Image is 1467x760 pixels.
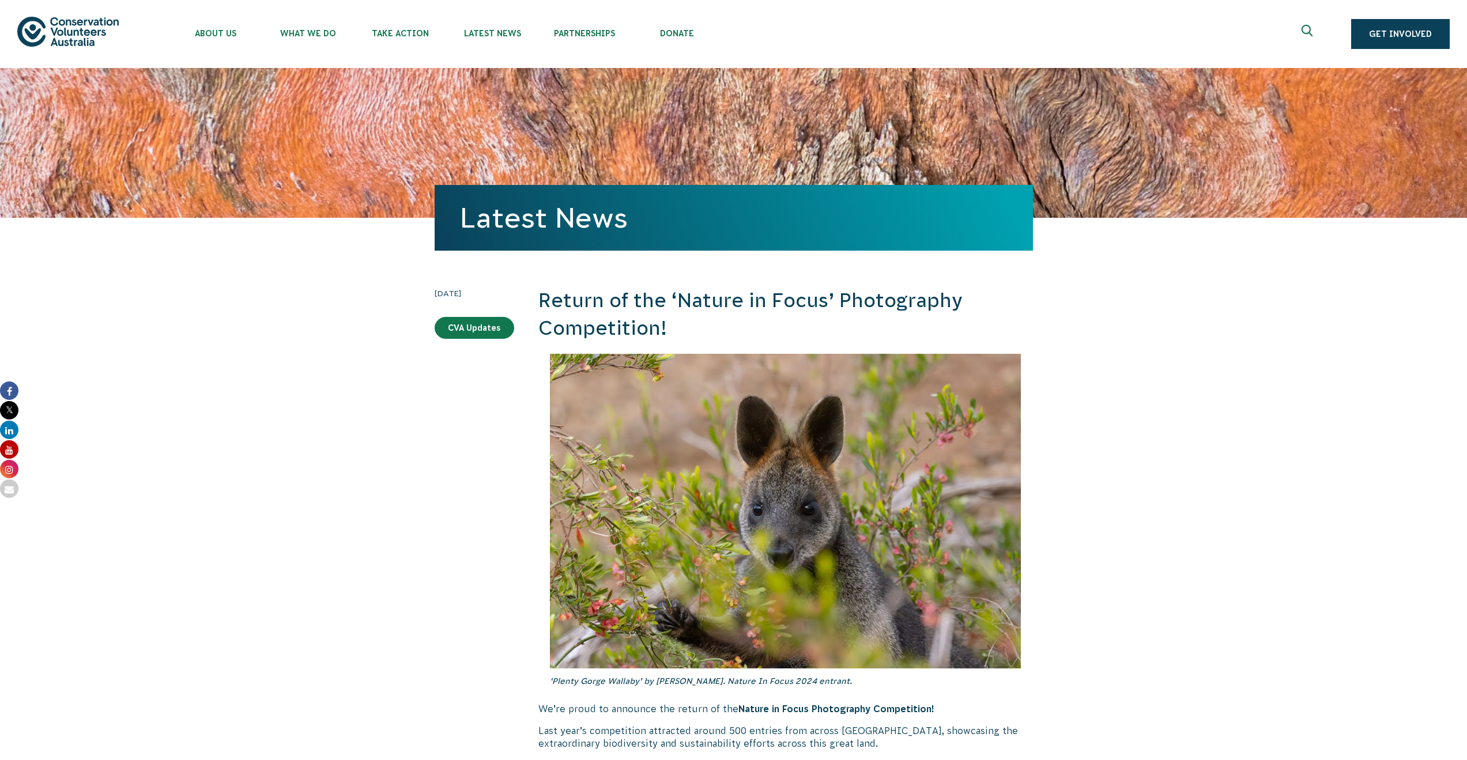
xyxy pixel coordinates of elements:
[446,29,538,38] span: Latest News
[538,702,1033,715] p: We’re proud to announce the return of the
[460,202,628,233] a: Latest News
[435,287,514,300] time: [DATE]
[538,287,1033,342] h2: Return of the ‘Nature in Focus’ Photography Competition!
[550,676,852,686] em: ‘Plenty Gorge Wallaby’ by [PERSON_NAME]. Nature In Focus 2024 entrant.
[1302,25,1316,43] span: Expand search box
[538,724,1033,750] p: Last year’s competition attracted around 500 entries from across [GEOGRAPHIC_DATA], showcasing th...
[1295,20,1322,48] button: Expand search box Close search box
[435,317,514,339] a: CVA Updates
[738,704,934,714] strong: Nature in Focus Photography Competition!
[631,29,723,38] span: Donate
[354,29,446,38] span: Take Action
[538,29,631,38] span: Partnerships
[17,17,119,46] img: logo.svg
[262,29,354,38] span: What We Do
[1351,19,1450,49] a: Get Involved
[169,29,262,38] span: About Us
